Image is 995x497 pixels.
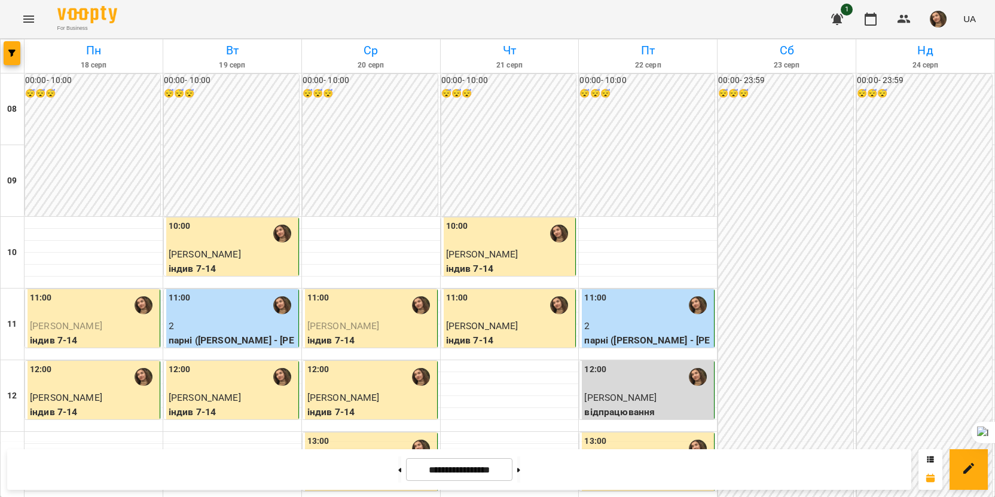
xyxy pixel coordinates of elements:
[307,363,329,376] label: 12:00
[164,87,299,100] h6: 😴😴😴
[169,333,296,361] p: парні ([PERSON_NAME] - [PERSON_NAME])
[25,87,160,100] h6: 😴😴😴
[30,333,157,348] p: індив 7-14
[441,74,576,87] h6: 00:00 - 10:00
[579,87,715,100] h6: 😴😴😴
[165,60,300,71] h6: 19 серп
[169,249,241,260] span: [PERSON_NAME]
[446,249,518,260] span: [PERSON_NAME]
[26,60,161,71] h6: 18 серп
[581,60,715,71] h6: 22 серп
[584,405,712,419] p: відпрацювання
[584,333,712,361] p: парні ([PERSON_NAME] - [PERSON_NAME])
[169,292,191,305] label: 11:00
[584,435,606,448] label: 13:00
[718,87,853,100] h6: 😴😴😴
[930,11,947,27] img: e02786069a979debee2ecc2f3beb162c.jpeg
[442,60,577,71] h6: 21 серп
[307,392,380,403] span: [PERSON_NAME]
[689,440,707,458] img: Анастасія Іванова
[584,319,712,333] p: 2
[841,4,853,16] span: 1
[30,320,102,332] span: [PERSON_NAME]
[304,41,438,60] h6: Ср
[273,296,291,314] img: Анастасія Іванова
[164,74,299,87] h6: 00:00 - 10:00
[584,292,606,305] label: 11:00
[412,296,430,314] img: Анастасія Іванова
[30,292,52,305] label: 11:00
[446,292,468,305] label: 11:00
[304,60,438,71] h6: 20 серп
[307,320,380,332] span: [PERSON_NAME]
[7,103,17,116] h6: 08
[857,87,992,100] h6: 😴😴😴
[446,220,468,233] label: 10:00
[57,24,117,32] span: For Business
[169,220,191,233] label: 10:00
[273,225,291,243] img: Анастасія Іванова
[135,296,152,314] img: Анастасія Іванова
[718,74,853,87] h6: 00:00 - 23:59
[584,392,657,403] span: [PERSON_NAME]
[169,319,296,333] p: 2
[14,5,43,33] button: Menu
[135,368,152,386] img: Анастасія Іванова
[7,246,17,259] h6: 10
[719,41,854,60] h6: Сб
[959,8,981,30] button: UA
[584,363,606,376] label: 12:00
[857,74,992,87] h6: 00:00 - 23:59
[307,435,329,448] label: 13:00
[169,405,296,419] p: індив 7-14
[446,262,573,276] p: індив 7-14
[169,262,296,276] p: індив 7-14
[446,333,573,348] p: індив 7-14
[26,41,161,60] h6: Пн
[165,41,300,60] h6: Вт
[689,368,707,386] img: Анастасія Іванова
[303,87,438,100] h6: 😴😴😴
[581,41,715,60] h6: Пт
[446,320,518,332] span: [PERSON_NAME]
[307,333,435,348] p: індив 7-14
[7,318,17,331] h6: 11
[307,405,435,419] p: індив 7-14
[7,174,17,188] h6: 09
[412,440,430,458] img: Анастасія Іванова
[7,389,17,403] h6: 12
[169,392,241,403] span: [PERSON_NAME]
[303,74,438,87] h6: 00:00 - 10:00
[442,41,577,60] h6: Чт
[57,6,117,23] img: Voopty Logo
[441,87,576,100] h6: 😴😴😴
[30,405,157,419] p: індив 7-14
[689,296,707,314] img: Анастасія Іванова
[307,292,329,305] label: 11:00
[719,60,854,71] h6: 23 серп
[963,13,976,25] span: UA
[30,363,52,376] label: 12:00
[579,74,715,87] h6: 00:00 - 10:00
[25,74,160,87] h6: 00:00 - 10:00
[412,368,430,386] img: Анастасія Іванова
[273,368,291,386] img: Анастасія Іванова
[550,296,568,314] img: Анастасія Іванова
[858,60,993,71] h6: 24 серп
[30,392,102,403] span: [PERSON_NAME]
[858,41,993,60] h6: Нд
[550,225,568,243] div: Анастасія Іванова
[169,363,191,376] label: 12:00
